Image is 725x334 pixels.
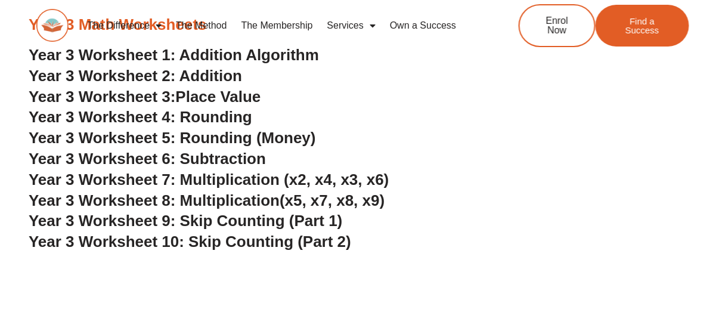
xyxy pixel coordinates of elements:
span: Year 3 Worksheet 3: [29,88,176,106]
nav: Menu [80,12,481,39]
a: Find a Success [596,5,689,47]
a: Year 3 Worksheet 2: Addition [29,67,242,85]
span: Place Value [176,88,261,106]
a: Year 3 Worksheet 8: Multiplication(x5, x7, x8, x9) [29,191,385,209]
span: Find a Success [614,17,671,35]
span: Enrol Now [538,16,577,35]
a: Year 3 Worksheet 9: Skip Counting (Part 1) [29,212,343,230]
iframe: Chat Widget [526,199,725,334]
a: Year 3 Worksheet 10: Skip Counting (Part 2) [29,233,351,250]
a: Services [320,12,383,39]
span: Year 3 Worksheet 8: Multiplication [29,191,280,209]
a: Year 3 Worksheet 4: Rounding [29,108,252,126]
a: The Method [169,12,234,39]
a: The Difference [80,12,169,39]
a: Year 3 Worksheet 7: Multiplication (x2, x4, x3, x6) [29,171,389,188]
a: Enrol Now [519,4,596,47]
a: Year 3 Worksheet 3:Place Value [29,88,261,106]
span: (x5, x7, x8, x9) [280,191,385,209]
a: Year 3 Worksheet 5: Rounding (Money) [29,129,316,147]
a: Own a Success [383,12,463,39]
a: The Membership [234,12,320,39]
a: Year 3 Worksheet 6: Subtraction [29,150,266,168]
